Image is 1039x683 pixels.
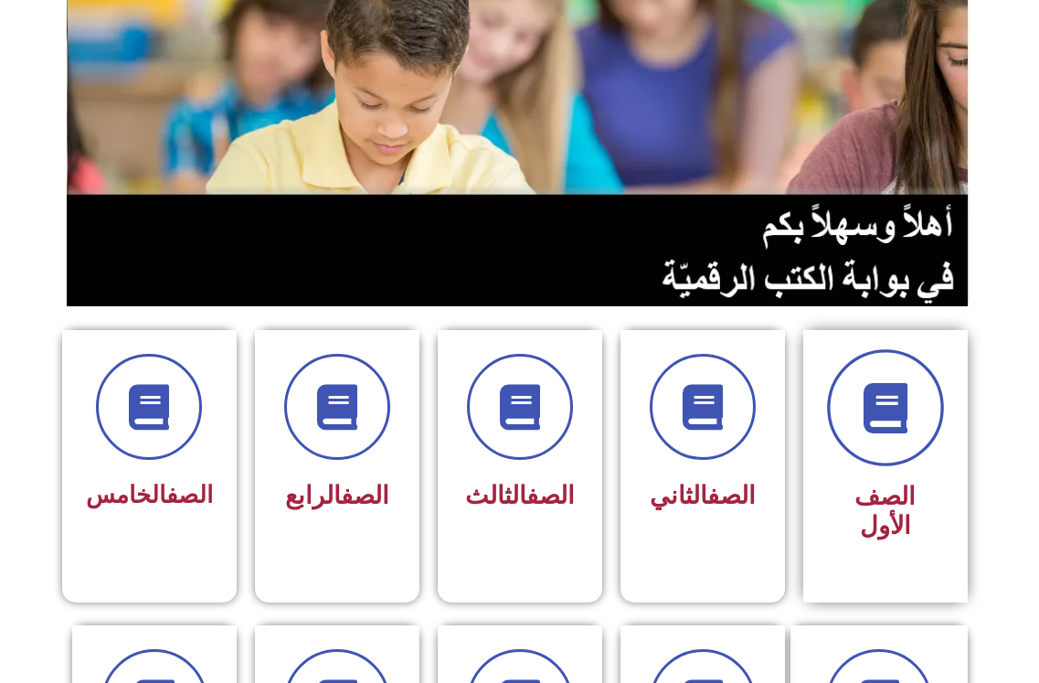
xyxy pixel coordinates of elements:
a: الصف [707,481,756,510]
span: الخامس [86,481,213,508]
span: الثالث [465,481,575,510]
a: الصف [341,481,389,510]
a: الصف [166,481,213,508]
span: الرابع [285,481,389,510]
span: الثاني [650,481,756,510]
span: الصف الأول [854,482,916,540]
a: الصف [526,481,575,510]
